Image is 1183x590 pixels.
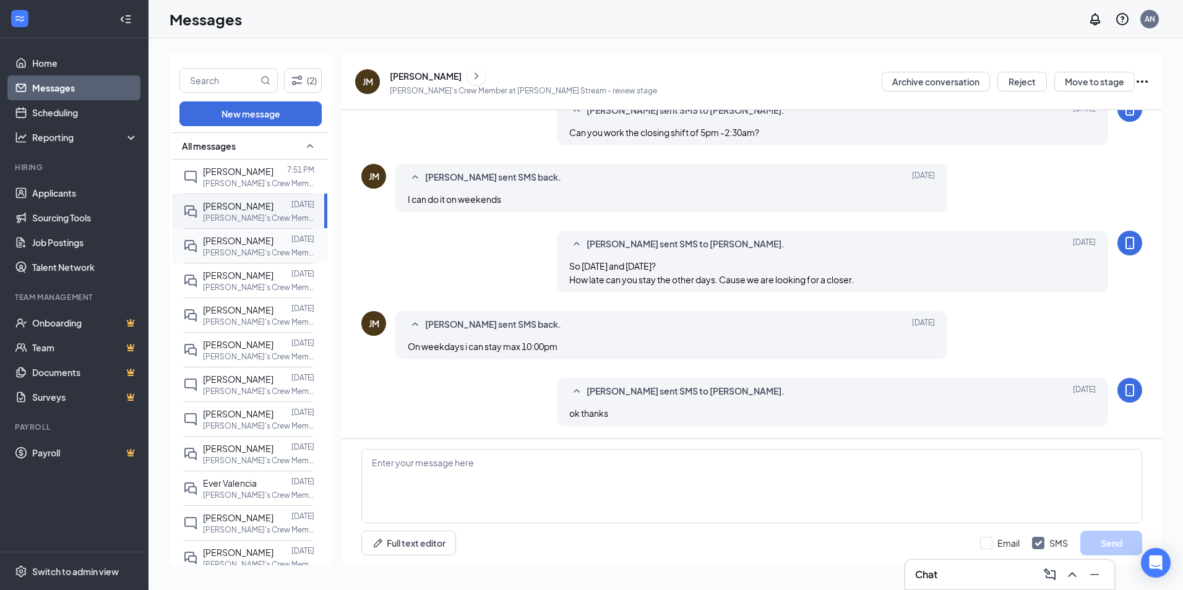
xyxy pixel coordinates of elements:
[1073,384,1096,399] span: [DATE]
[183,308,198,323] svg: DoubleChat
[1073,237,1096,252] span: [DATE]
[203,386,314,396] p: [PERSON_NAME]'s Crew Member at [PERSON_NAME] Stream
[183,169,198,184] svg: ChatInactive
[203,282,314,293] p: [PERSON_NAME]'s Crew Member at [PERSON_NAME] Stream
[291,545,314,556] p: [DATE]
[183,239,198,254] svg: DoubleChat
[203,351,314,362] p: [PERSON_NAME]'s Crew Member at [PERSON_NAME] Stream
[291,476,314,487] p: [DATE]
[390,70,462,82] div: [PERSON_NAME]
[183,516,198,531] svg: ChatInactive
[1065,567,1080,582] svg: ChevronUp
[203,455,314,466] p: [PERSON_NAME]'s Crew Member at [PERSON_NAME] Stream
[203,247,314,258] p: [PERSON_NAME]'s Crew Member at [PERSON_NAME] Stream
[369,317,379,330] div: JM
[1141,548,1171,578] div: Open Intercom Messenger
[15,292,136,302] div: Team Management
[203,178,314,189] p: [PERSON_NAME]'s Crew Member at [PERSON_NAME] Stream
[32,310,138,335] a: OnboardingCrown
[587,237,785,252] span: [PERSON_NAME] sent SMS to [PERSON_NAME].
[291,338,314,348] p: [DATE]
[180,69,258,92] input: Search
[14,12,26,25] svg: WorkstreamLogo
[1054,72,1135,92] button: Move to stage
[291,442,314,452] p: [DATE]
[569,237,584,252] svg: SmallChevronUp
[15,422,136,432] div: Payroll
[291,199,314,210] p: [DATE]
[569,384,584,399] svg: SmallChevronUp
[284,68,322,93] button: Filter (2)
[32,255,138,280] a: Talent Network
[467,67,486,85] button: ChevronRight
[203,166,273,177] span: [PERSON_NAME]
[408,317,423,332] svg: SmallChevronUp
[182,140,236,152] span: All messages
[569,103,584,118] svg: SmallChevronUp
[408,194,501,205] span: I can do it on weekends
[183,481,198,496] svg: DoubleChat
[119,13,132,25] svg: Collapse
[997,72,1047,92] button: Reject
[32,360,138,385] a: DocumentsCrown
[912,317,935,332] span: [DATE]
[291,407,314,417] p: [DATE]
[1135,74,1150,89] svg: Ellipses
[260,75,270,85] svg: MagnifyingGlass
[569,127,759,138] span: Can you work the closing shift of 5pm -2:30am?
[1115,12,1130,27] svg: QuestionInfo
[915,568,937,581] h3: Chat
[361,531,456,555] button: Full text editorPen
[15,565,27,578] svg: Settings
[1087,567,1102,582] svg: Minimize
[183,204,198,219] svg: DoubleChat
[303,139,317,153] svg: SmallChevronUp
[203,200,273,212] span: [PERSON_NAME]
[32,565,119,578] div: Switch to admin view
[408,170,423,185] svg: SmallChevronUp
[203,339,273,350] span: [PERSON_NAME]
[32,205,138,230] a: Sourcing Tools
[32,385,138,409] a: SurveysCrown
[203,235,273,246] span: [PERSON_NAME]
[179,101,322,126] button: New message
[1073,103,1096,118] span: [DATE]
[32,335,138,360] a: TeamCrown
[290,73,304,88] svg: Filter
[291,303,314,314] p: [DATE]
[203,443,273,454] span: [PERSON_NAME]
[203,512,273,523] span: [PERSON_NAME]
[170,9,242,30] h1: Messages
[1040,565,1060,584] button: ComposeMessage
[1145,14,1155,24] div: AN
[15,162,136,173] div: Hiring
[1122,236,1137,250] svg: MobileSms
[390,85,657,96] p: [PERSON_NAME]'s Crew Member at [PERSON_NAME] Stream - review stage
[32,51,138,75] a: Home
[587,384,785,399] span: [PERSON_NAME] sent SMS to [PERSON_NAME].
[32,440,138,465] a: PayrollCrown
[32,131,139,143] div: Reporting
[1043,567,1057,582] svg: ComposeMessage
[287,165,314,175] p: 7:51 PM
[183,343,198,357] svg: DoubleChat
[203,421,314,431] p: [PERSON_NAME]'s Crew Member at [PERSON_NAME] Stream
[183,273,198,288] svg: DoubleChat
[32,100,138,125] a: Scheduling
[291,511,314,521] p: [DATE]
[183,447,198,461] svg: DoubleChat
[291,372,314,383] p: [DATE]
[1088,12,1103,27] svg: Notifications
[1062,565,1082,584] button: ChevronUp
[1085,565,1104,584] button: Minimize
[203,547,273,558] span: [PERSON_NAME]
[203,559,314,570] p: [PERSON_NAME]'s Crew Member at [PERSON_NAME] Stream
[470,69,483,83] svg: ChevronRight
[203,490,314,500] p: [PERSON_NAME]'s Crew Member at [PERSON_NAME] Stream
[183,550,198,565] svg: DoubleChat
[32,181,138,205] a: Applicants
[1122,383,1137,398] svg: MobileSms
[183,377,198,392] svg: ChatInactive
[569,408,608,419] span: ok thanks
[372,537,384,549] svg: Pen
